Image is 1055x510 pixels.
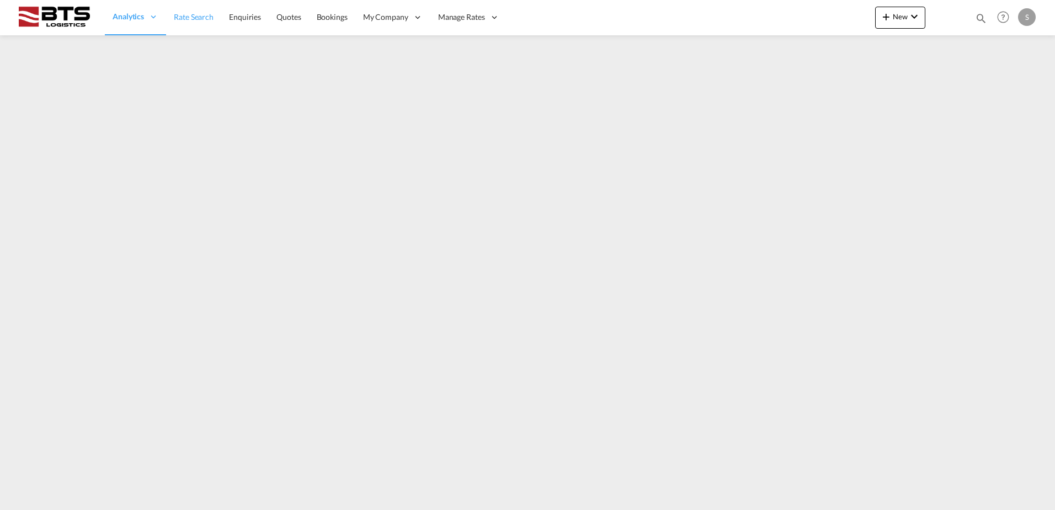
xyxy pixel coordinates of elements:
[438,12,485,23] span: Manage Rates
[880,10,893,23] md-icon: icon-plus 400-fg
[17,5,91,30] img: cdcc71d0be7811ed9adfbf939d2aa0e8.png
[875,7,925,29] button: icon-plus 400-fgNewicon-chevron-down
[317,12,348,22] span: Bookings
[908,10,921,23] md-icon: icon-chevron-down
[994,8,1013,26] span: Help
[174,12,214,22] span: Rate Search
[113,11,144,22] span: Analytics
[975,12,987,29] div: icon-magnify
[1018,8,1036,26] div: S
[276,12,301,22] span: Quotes
[880,12,921,21] span: New
[994,8,1018,28] div: Help
[975,12,987,24] md-icon: icon-magnify
[363,12,408,23] span: My Company
[229,12,261,22] span: Enquiries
